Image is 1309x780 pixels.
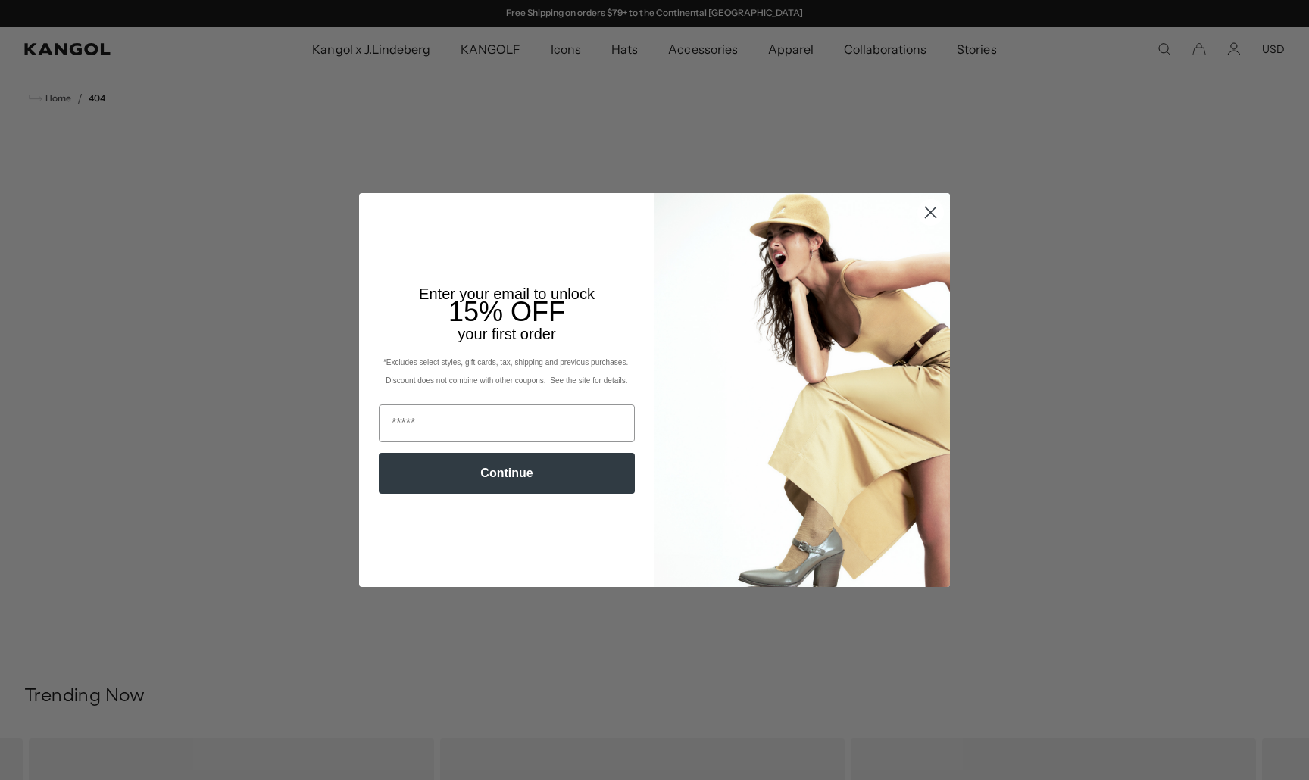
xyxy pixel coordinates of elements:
button: Continue [379,453,635,494]
span: *Excludes select styles, gift cards, tax, shipping and previous purchases. Discount does not comb... [383,358,630,385]
input: Email [379,404,635,442]
span: your first order [458,326,555,342]
img: 93be19ad-e773-4382-80b9-c9d740c9197f.jpeg [654,193,950,587]
span: Enter your email to unlock [419,285,595,302]
span: 15% OFF [448,296,565,327]
button: Close dialog [917,199,944,226]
